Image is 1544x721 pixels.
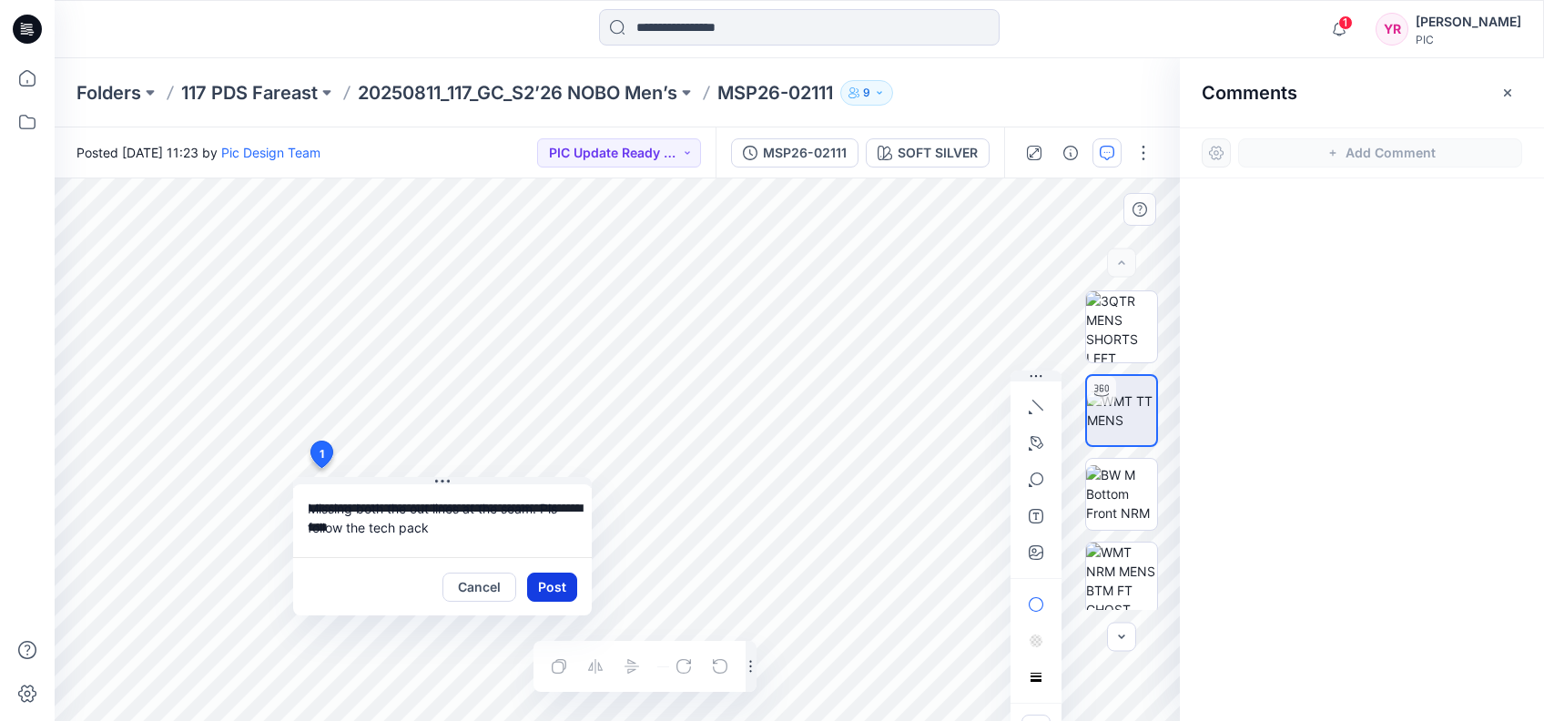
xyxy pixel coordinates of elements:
[863,83,870,103] p: 9
[1086,543,1157,614] img: WMT NRM MENS BTM FT GHOST
[1086,291,1157,362] img: 3QTR MENS SHORTS LEFT
[840,80,893,106] button: 9
[320,446,324,462] span: 1
[1376,13,1408,46] div: YR
[76,143,320,162] span: Posted [DATE] 11:23 by
[1338,15,1353,30] span: 1
[442,573,516,602] button: Cancel
[1416,33,1521,46] div: PIC
[866,138,990,168] button: SOFT SILVER
[1056,138,1085,168] button: Details
[898,143,978,163] div: SOFT SILVER
[76,80,141,106] a: Folders
[1087,391,1156,430] img: WMT TT MENS
[221,145,320,160] a: Pic Design Team
[763,143,847,163] div: MSP26-02111
[1086,465,1157,523] img: BW M Bottom Front NRM
[527,573,577,602] button: Post
[1416,11,1521,33] div: [PERSON_NAME]
[717,80,833,106] p: MSP26-02111
[181,80,318,106] a: 117 PDS Fareast
[1202,82,1297,104] h2: Comments
[1238,138,1522,168] button: Add Comment
[731,138,858,168] button: MSP26-02111
[358,80,677,106] a: 20250811_117_GC_S2’26 NOBO Men’s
